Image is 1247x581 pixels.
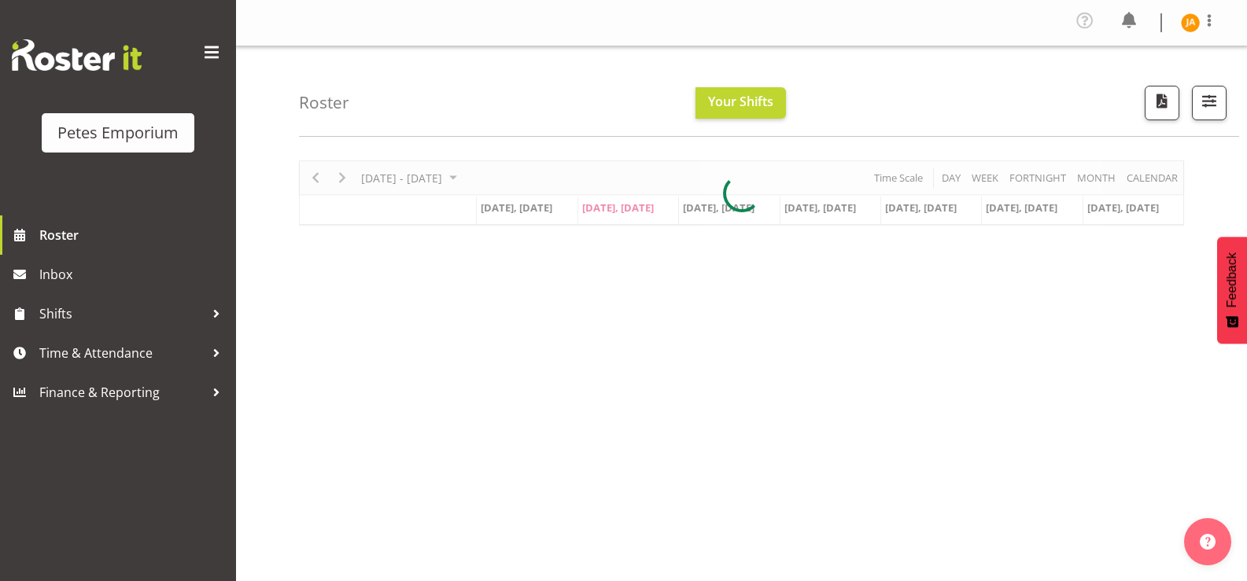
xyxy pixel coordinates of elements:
img: help-xxl-2.png [1200,534,1216,550]
button: Feedback - Show survey [1217,237,1247,344]
span: Time & Attendance [39,341,205,365]
div: Petes Emporium [57,121,179,145]
span: Finance & Reporting [39,381,205,404]
h4: Roster [299,94,349,112]
span: Roster [39,223,228,247]
img: jeseryl-armstrong10788.jpg [1181,13,1200,32]
span: Feedback [1225,252,1239,307]
img: Rosterit website logo [12,39,142,71]
button: Filter Shifts [1192,86,1227,120]
button: Your Shifts [695,87,786,119]
button: Download a PDF of the roster according to the set date range. [1145,86,1179,120]
span: Shifts [39,302,205,325]
span: Inbox [39,263,228,286]
span: Your Shifts [708,93,773,110]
